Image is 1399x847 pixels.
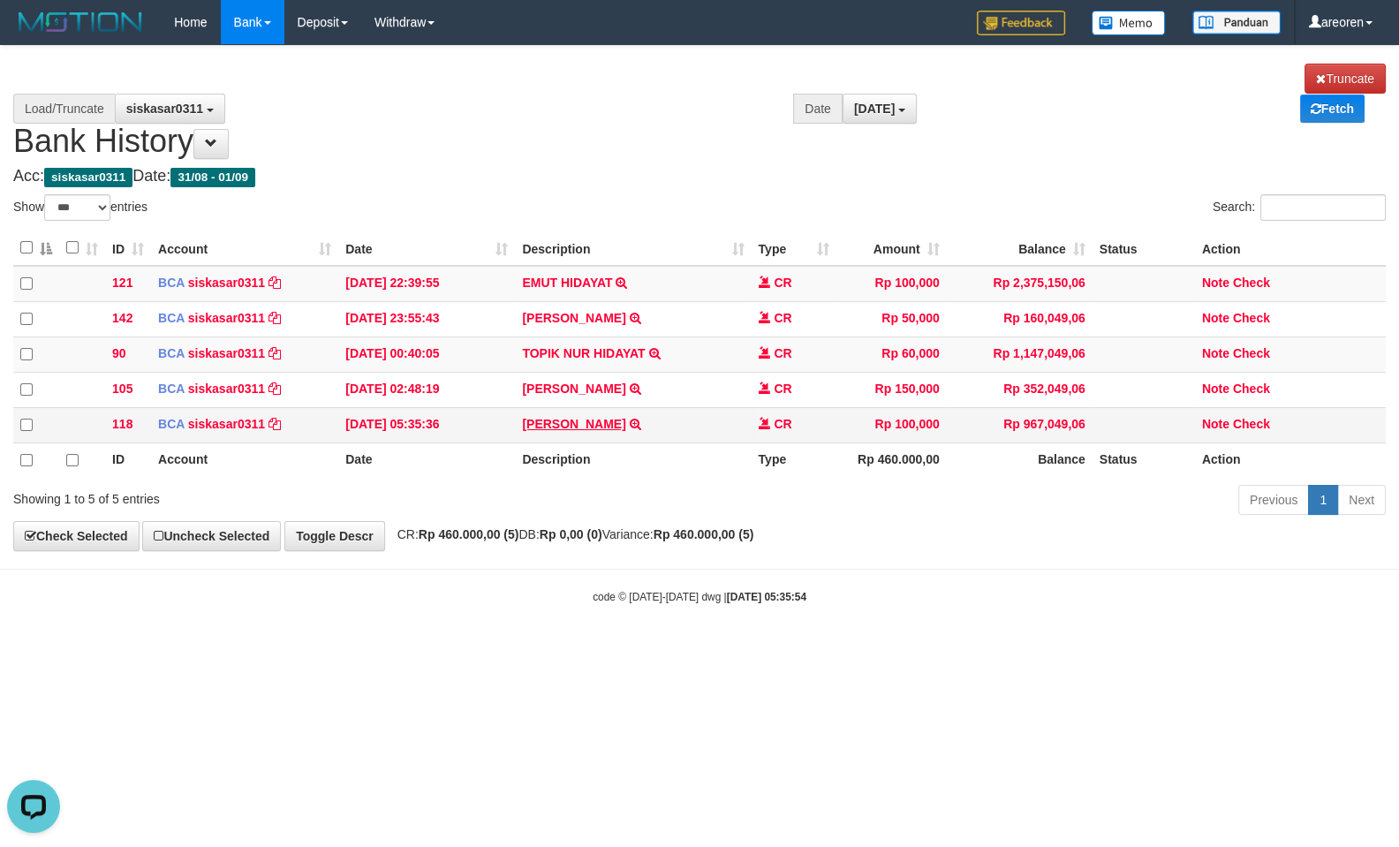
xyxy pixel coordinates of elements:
a: siskasar0311 [188,276,265,290]
span: BCA [158,276,185,290]
strong: Rp 0,00 (0) [540,527,602,541]
a: Check [1233,276,1270,290]
td: Rp 1,147,049,06 [947,337,1093,372]
th: Amount: activate to sort column ascending [836,231,947,266]
a: Copy siskasar0311 to clipboard [268,311,281,325]
a: Copy siskasar0311 to clipboard [268,346,281,360]
td: Rp 60,000 [836,337,947,372]
td: [DATE] 02:48:19 [338,372,515,407]
a: [PERSON_NAME] [522,311,625,325]
span: siskasar0311 [126,102,203,116]
span: CR [774,382,791,396]
th: Action [1195,442,1386,478]
th: Rp 460.000,00 [836,442,947,478]
a: Copy siskasar0311 to clipboard [268,417,281,431]
a: 1 [1308,485,1338,515]
a: Note [1202,417,1229,431]
span: CR [774,417,791,431]
img: panduan.png [1192,11,1281,34]
td: Rp 967,049,06 [947,407,1093,442]
th: Date [338,442,515,478]
div: Showing 1 to 5 of 5 entries [13,483,570,508]
small: code © [DATE]-[DATE] dwg | [593,591,806,603]
div: Date [793,94,843,124]
label: Search: [1213,194,1386,221]
a: Note [1202,382,1229,396]
td: [DATE] 23:55:43 [338,301,515,337]
span: BCA [158,382,185,396]
strong: Rp 460.000,00 (5) [419,527,519,541]
a: TOPIK NUR HIDAYAT [522,346,645,360]
span: BCA [158,311,185,325]
span: 142 [112,311,132,325]
span: CR [774,311,791,325]
th: ID: activate to sort column ascending [105,231,151,266]
button: Open LiveChat chat widget [7,7,60,60]
a: Uncheck Selected [142,521,281,551]
th: : activate to sort column ascending [59,231,105,266]
th: : activate to sort column descending [13,231,59,266]
a: Truncate [1304,64,1386,94]
a: siskasar0311 [188,311,265,325]
strong: [DATE] 05:35:54 [727,591,806,603]
a: Check Selected [13,521,140,551]
a: EMUT HIDAYAT [522,276,612,290]
th: Balance [947,442,1093,478]
a: Note [1202,346,1229,360]
a: Check [1233,382,1270,396]
span: 118 [112,417,132,431]
th: Type [752,442,836,478]
a: Toggle Descr [284,521,385,551]
a: Copy siskasar0311 to clipboard [268,382,281,396]
td: Rp 352,049,06 [947,372,1093,407]
input: Search: [1260,194,1386,221]
a: Fetch [1300,95,1365,123]
h4: Acc: Date: [13,168,1386,185]
label: Show entries [13,194,147,221]
a: siskasar0311 [188,382,265,396]
th: ID [105,442,151,478]
a: [PERSON_NAME] [522,417,625,431]
span: CR: DB: Variance: [389,527,754,541]
th: Description: activate to sort column ascending [515,231,751,266]
a: siskasar0311 [188,417,265,431]
a: siskasar0311 [188,346,265,360]
th: Balance: activate to sort column ascending [947,231,1093,266]
a: Note [1202,276,1229,290]
th: Date: activate to sort column ascending [338,231,515,266]
th: Account [151,442,338,478]
td: [DATE] 00:40:05 [338,337,515,372]
td: [DATE] 22:39:55 [338,266,515,302]
span: CR [774,346,791,360]
div: Load/Truncate [13,94,115,124]
a: Check [1233,346,1270,360]
span: 31/08 - 01/09 [170,168,255,187]
span: 90 [112,346,126,360]
td: Rp 150,000 [836,372,947,407]
span: CR [774,276,791,290]
a: [PERSON_NAME] [522,382,625,396]
a: Check [1233,417,1270,431]
td: Rp 2,375,150,06 [947,266,1093,302]
td: [DATE] 05:35:36 [338,407,515,442]
th: Status [1093,442,1195,478]
span: 105 [112,382,132,396]
span: [DATE] [854,102,895,116]
strong: Rp 460.000,00 (5) [654,527,754,541]
td: Rp 50,000 [836,301,947,337]
td: Rp 100,000 [836,407,947,442]
td: Rp 100,000 [836,266,947,302]
span: BCA [158,346,185,360]
th: Account: activate to sort column ascending [151,231,338,266]
span: siskasar0311 [44,168,132,187]
img: Feedback.jpg [977,11,1065,35]
select: Showentries [44,194,110,221]
td: Rp 160,049,06 [947,301,1093,337]
th: Status [1093,231,1195,266]
a: Copy siskasar0311 to clipboard [268,276,281,290]
h1: Bank History [13,64,1386,159]
span: 121 [112,276,132,290]
a: Next [1337,485,1386,515]
a: Previous [1238,485,1309,515]
th: Description [515,442,751,478]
